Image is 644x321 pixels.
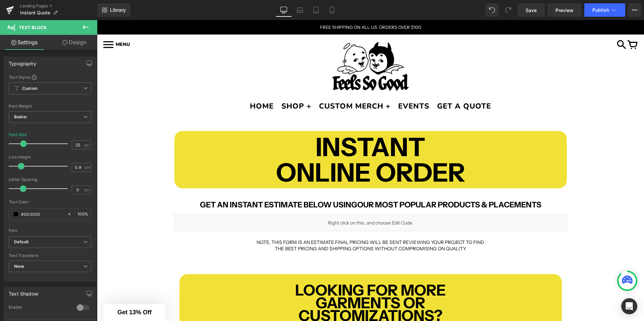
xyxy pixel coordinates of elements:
span: NOTE, THIS FORM IS AN ESTIMATE. [160,219,238,225]
b: Custom [22,86,38,91]
b: None [14,264,24,269]
span: px [85,143,90,147]
button: Undo [485,3,499,17]
div: Font [9,228,91,233]
span: Preview [555,7,574,14]
div: Line Height [9,155,91,159]
span: THE BEST PRICING AND SHIPPING OPTIONS WITHOUT COMPROMISING ON QUALITY. [178,226,370,232]
b: CUSTOMIZATIONS? [202,286,345,305]
a: CUSTOM MERCH + [222,81,293,91]
b: GARMENTS OR [219,273,328,292]
b: LOOKING FOR MORE [198,261,349,279]
a: Design [50,35,99,50]
a: HOME [153,81,177,91]
span: Publish [592,7,609,13]
div: % [75,208,91,220]
span: Save [526,7,537,14]
div: Open Intercom Messenger [621,298,637,314]
div: Enable [9,305,70,312]
a: Desktop [276,3,292,17]
b: INSTANT [219,111,328,142]
a: EVENTS [301,81,332,91]
i: Default [14,239,29,245]
img: Feels So Good [232,20,316,73]
input: Color [21,210,64,218]
span: em [85,165,90,170]
span: MENU [19,21,33,27]
b: Bolder [14,114,27,119]
a: Laptop [292,3,308,17]
b: GET AN INSTANT ESTIMATE BELOW USING [103,180,260,189]
div: Text Transform [9,253,91,258]
span: Text Block [19,25,47,30]
button: Publish [584,3,625,17]
ul: Secondary [10,79,537,91]
span: FINAL PRICING WILL BE SENT REVIEWING YOUR PROJECT TO FIND [238,219,387,225]
b: ONLINE ORDER [179,137,368,168]
a: Preview [547,3,582,17]
div: Font Weight [9,104,91,109]
button: Redo [501,3,515,17]
div: Text Shadow [9,287,38,297]
button: More [628,3,641,17]
span: Library [110,7,126,13]
a: SHOP + [184,81,214,91]
div: Text Styles [9,74,91,80]
span: px [85,188,90,192]
div: Letter Spacing [9,177,91,182]
div: Font Size [9,132,27,137]
a: Landing Pages [20,3,97,9]
div: Text Color [9,200,91,204]
b: OUR MOST POPULAR PRODUCTS & PLACEMENTS [260,180,444,189]
a: MENU [6,22,33,28]
a: Mobile [324,3,340,17]
a: New Library [97,3,130,17]
div: Typography [9,57,36,66]
a: GET A QUOTE [340,81,394,91]
span: Instant Quote [20,10,50,15]
a: Tablet [308,3,324,17]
